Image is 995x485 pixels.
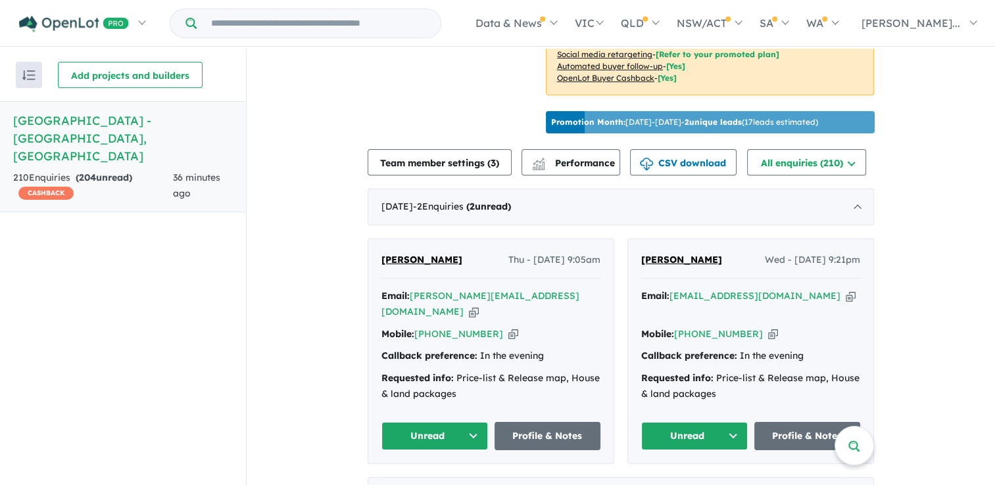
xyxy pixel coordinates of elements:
span: Wed - [DATE] 9:21pm [765,252,860,268]
a: [EMAIL_ADDRESS][DOMAIN_NAME] [669,290,840,302]
span: [Yes] [658,73,677,83]
span: 2 [470,200,475,212]
span: Performance [534,157,615,169]
button: All enquiries (210) [747,149,866,175]
u: OpenLot Buyer Cashback [557,73,654,83]
strong: Email: [641,290,669,302]
div: In the evening [381,348,600,364]
button: Copy [508,327,518,341]
input: Try estate name, suburb, builder or developer [199,9,438,37]
a: Profile & Notes [754,422,861,450]
button: Team member settings (3) [368,149,512,175]
strong: ( unread) [466,200,511,212]
a: [PERSON_NAME] [381,252,462,268]
a: [PERSON_NAME][EMAIL_ADDRESS][DOMAIN_NAME] [381,290,579,317]
u: Automated buyer follow-up [557,61,663,71]
img: bar-chart.svg [532,162,545,170]
strong: Mobile: [641,328,674,340]
span: [PERSON_NAME] [641,254,722,266]
span: 3 [491,157,496,169]
img: sort.svg [22,70,36,80]
div: [DATE] [368,189,874,225]
span: - 2 Enquir ies [413,200,511,212]
button: Add projects and builders [58,62,203,88]
button: Copy [768,327,778,341]
span: [Refer to your promoted plan] [656,49,779,59]
a: [PHONE_NUMBER] [414,328,503,340]
span: Thu - [DATE] 9:05am [508,252,600,268]
div: 210 Enquir ies [13,170,173,202]
p: [DATE] - [DATE] - ( 17 leads estimated) [551,116,818,128]
button: Copy [469,305,479,319]
b: 2 unique leads [685,117,742,127]
div: Price-list & Release map, House & land packages [641,371,860,402]
button: CSV download [630,149,737,175]
div: In the evening [641,348,860,364]
a: [PHONE_NUMBER] [674,328,763,340]
strong: Requested info: [641,372,714,384]
strong: Mobile: [381,328,414,340]
strong: Callback preference: [381,350,477,361]
button: Copy [846,289,856,303]
span: CASHBACK [18,187,74,200]
a: [PERSON_NAME] [641,252,722,268]
strong: Requested info: [381,372,454,384]
img: line-chart.svg [533,158,545,165]
span: 204 [79,172,96,183]
span: [PERSON_NAME]... [862,16,960,30]
span: [PERSON_NAME] [381,254,462,266]
img: Openlot PRO Logo White [19,16,129,32]
span: 36 minutes ago [173,172,220,199]
u: Social media retargeting [557,49,652,59]
strong: Email: [381,290,410,302]
h5: [GEOGRAPHIC_DATA] - [GEOGRAPHIC_DATA] , [GEOGRAPHIC_DATA] [13,112,233,165]
a: Profile & Notes [495,422,601,450]
strong: ( unread) [76,172,132,183]
button: Unread [381,422,488,450]
div: Price-list & Release map, House & land packages [381,371,600,402]
b: Promotion Month: [551,117,625,127]
strong: Callback preference: [641,350,737,361]
img: download icon [640,158,653,171]
button: Performance [522,149,620,175]
button: Unread [641,422,748,450]
span: [Yes] [666,61,685,71]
